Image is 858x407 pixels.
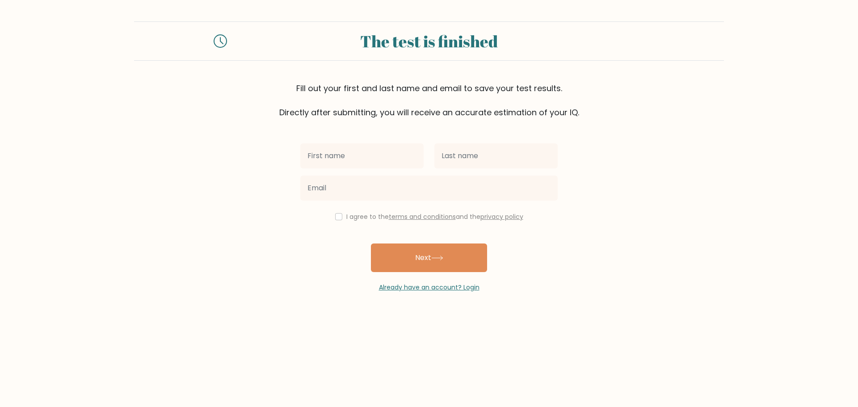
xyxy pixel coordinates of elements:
[379,283,479,292] a: Already have an account? Login
[346,212,523,221] label: I agree to the and the
[300,143,424,168] input: First name
[134,82,724,118] div: Fill out your first and last name and email to save your test results. Directly after submitting,...
[300,176,558,201] input: Email
[389,212,456,221] a: terms and conditions
[434,143,558,168] input: Last name
[371,243,487,272] button: Next
[238,29,620,53] div: The test is finished
[480,212,523,221] a: privacy policy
